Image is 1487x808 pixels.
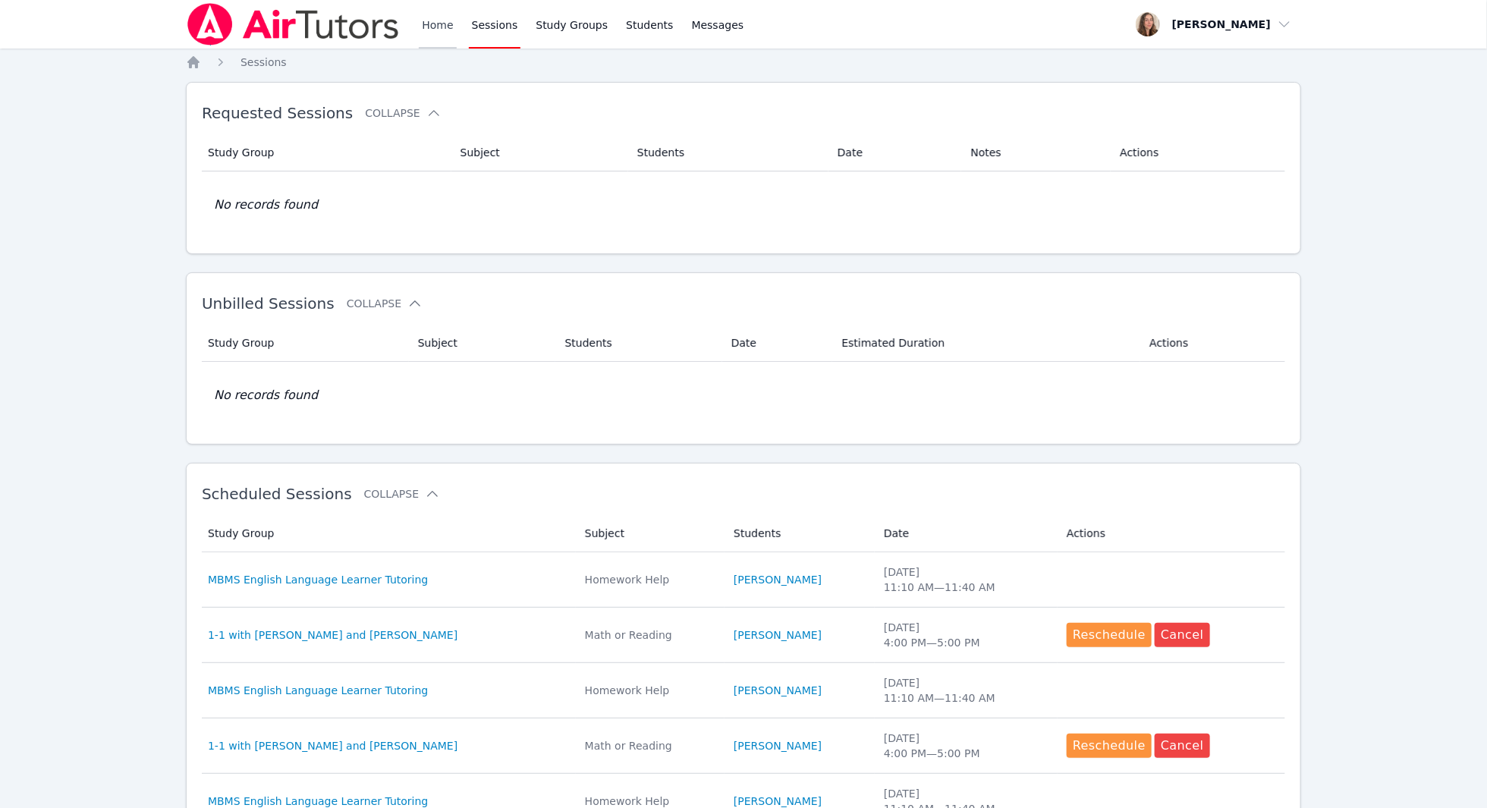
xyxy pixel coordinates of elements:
[364,486,440,501] button: Collapse
[628,134,828,171] th: Students
[451,134,628,171] th: Subject
[1155,734,1210,758] button: Cancel
[884,620,1048,650] div: [DATE] 4:00 PM — 5:00 PM
[202,515,576,552] th: Study Group
[202,171,1285,238] td: No records found
[208,627,457,643] a: 1-1 with [PERSON_NAME] and [PERSON_NAME]
[347,296,423,311] button: Collapse
[555,325,721,362] th: Students
[202,485,352,503] span: Scheduled Sessions
[734,738,822,753] a: [PERSON_NAME]
[576,515,725,552] th: Subject
[1067,734,1152,758] button: Reschedule
[202,325,409,362] th: Study Group
[202,552,1285,608] tr: MBMS English Language Learner TutoringHomework Help[PERSON_NAME][DATE]11:10 AM—11:40 AM
[734,683,822,698] a: [PERSON_NAME]
[585,683,715,698] div: Homework Help
[1140,325,1285,362] th: Actions
[208,738,457,753] a: 1-1 with [PERSON_NAME] and [PERSON_NAME]
[692,17,744,33] span: Messages
[240,56,287,68] span: Sessions
[725,515,875,552] th: Students
[585,572,715,587] div: Homework Help
[202,718,1285,774] tr: 1-1 with [PERSON_NAME] and [PERSON_NAME]Math or Reading[PERSON_NAME][DATE]4:00 PM—5:00 PMReschedu...
[585,627,715,643] div: Math or Reading
[875,515,1058,552] th: Date
[734,627,822,643] a: [PERSON_NAME]
[409,325,556,362] th: Subject
[832,325,1140,362] th: Estimated Duration
[202,104,353,122] span: Requested Sessions
[202,294,335,313] span: Unbilled Sessions
[202,663,1285,718] tr: MBMS English Language Learner TutoringHomework Help[PERSON_NAME][DATE]11:10 AM—11:40 AM
[884,564,1048,595] div: [DATE] 11:10 AM — 11:40 AM
[884,731,1048,761] div: [DATE] 4:00 PM — 5:00 PM
[186,55,1301,70] nav: Breadcrumb
[1155,623,1210,647] button: Cancel
[240,55,287,70] a: Sessions
[585,738,715,753] div: Math or Reading
[365,105,441,121] button: Collapse
[734,572,822,587] a: [PERSON_NAME]
[1111,134,1285,171] th: Actions
[202,362,1285,429] td: No records found
[208,572,428,587] a: MBMS English Language Learner Tutoring
[828,134,962,171] th: Date
[961,134,1111,171] th: Notes
[186,3,401,46] img: Air Tutors
[722,325,833,362] th: Date
[202,608,1285,663] tr: 1-1 with [PERSON_NAME] and [PERSON_NAME]Math or Reading[PERSON_NAME][DATE]4:00 PM—5:00 PMReschedu...
[202,134,451,171] th: Study Group
[884,675,1048,706] div: [DATE] 11:10 AM — 11:40 AM
[208,683,428,698] a: MBMS English Language Learner Tutoring
[1058,515,1285,552] th: Actions
[1067,623,1152,647] button: Reschedule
